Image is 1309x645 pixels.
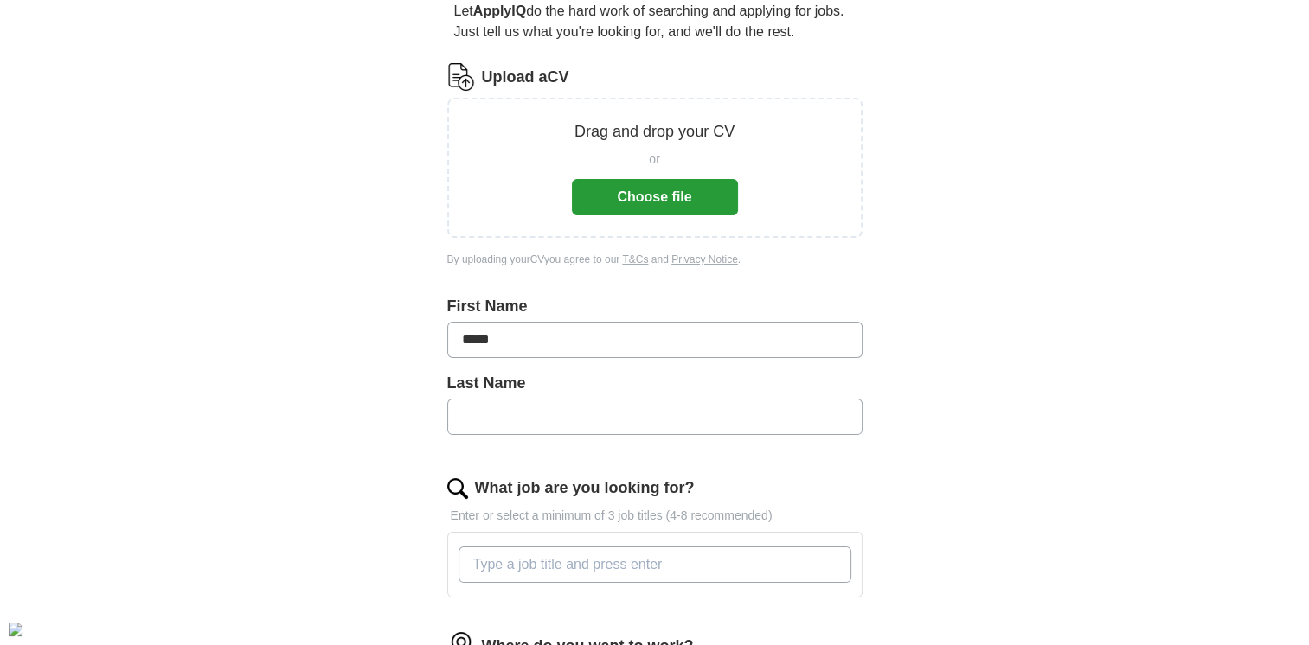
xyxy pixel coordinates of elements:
span: or [649,150,659,169]
div: Cookie consent button [9,623,22,636]
input: Type a job title and press enter [459,546,851,583]
img: Cookie%20settings [9,623,22,636]
a: Privacy Notice [671,253,738,265]
a: T&Cs [622,253,648,265]
label: Last Name [447,372,863,395]
label: First Name [447,295,863,318]
label: Upload a CV [482,66,569,89]
p: Enter or select a minimum of 3 job titles (4-8 recommended) [447,507,863,525]
button: Choose file [572,179,738,215]
img: CV Icon [447,63,475,91]
div: By uploading your CV you agree to our and . [447,252,863,267]
label: What job are you looking for? [475,476,695,500]
strong: ApplyIQ [473,3,526,18]
p: Drag and drop your CV [574,120,735,144]
img: search.png [447,478,468,499]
